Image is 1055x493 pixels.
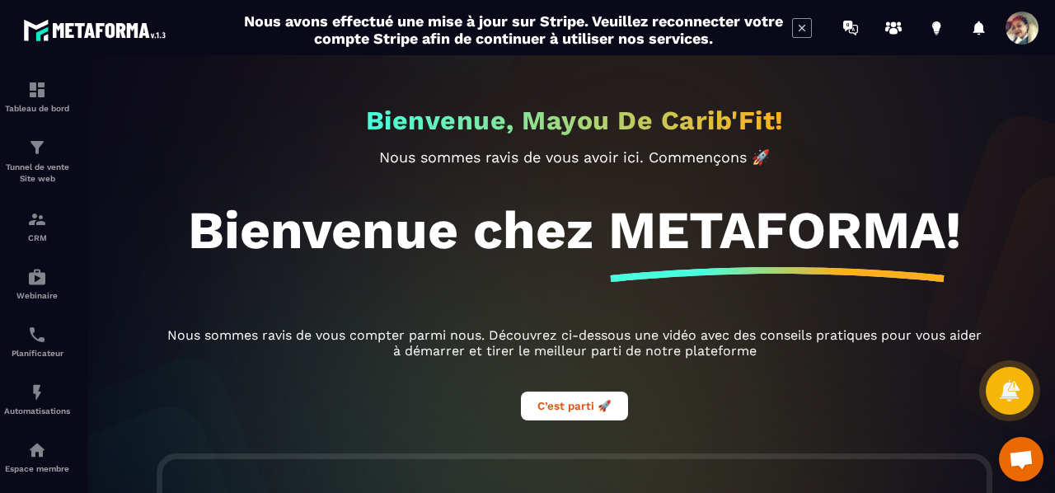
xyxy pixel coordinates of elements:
p: Tableau de bord [4,104,70,113]
img: automations [27,440,47,460]
img: scheduler [27,325,47,345]
p: Nous sommes ravis de vous compter parmi nous. Découvrez ci-dessous une vidéo avec des conseils pr... [162,327,987,359]
a: automationsautomationsAutomatisations [4,370,70,428]
img: automations [27,383,47,402]
p: CRM [4,233,70,242]
a: schedulerschedulerPlanificateur [4,312,70,370]
a: formationformationCRM [4,197,70,255]
img: formation [27,80,47,100]
p: Tunnel de vente Site web [4,162,70,185]
a: automationsautomationsEspace membre [4,428,70,486]
img: logo [23,15,171,45]
div: Ouvrir le chat [999,437,1043,481]
h1: Bienvenue chez METAFORMA! [188,199,961,261]
a: formationformationTunnel de vente Site web [4,125,70,197]
img: automations [27,267,47,287]
h2: Nous avons effectué une mise à jour sur Stripe. Veuillez reconnecter votre compte Stripe afin de ... [243,12,784,47]
p: Automatisations [4,406,70,416]
p: Nous sommes ravis de vous avoir ici. Commençons 🚀 [162,148,987,166]
img: formation [27,138,47,157]
button: C’est parti 🚀 [521,392,628,420]
img: formation [27,209,47,229]
p: Webinaire [4,291,70,300]
a: C’est parti 🚀 [521,397,628,413]
h2: Bienvenue, Mayou De Carib'Fit! [366,105,784,136]
p: Espace membre [4,464,70,473]
p: Planificateur [4,349,70,358]
a: automationsautomationsWebinaire [4,255,70,312]
a: formationformationTableau de bord [4,68,70,125]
